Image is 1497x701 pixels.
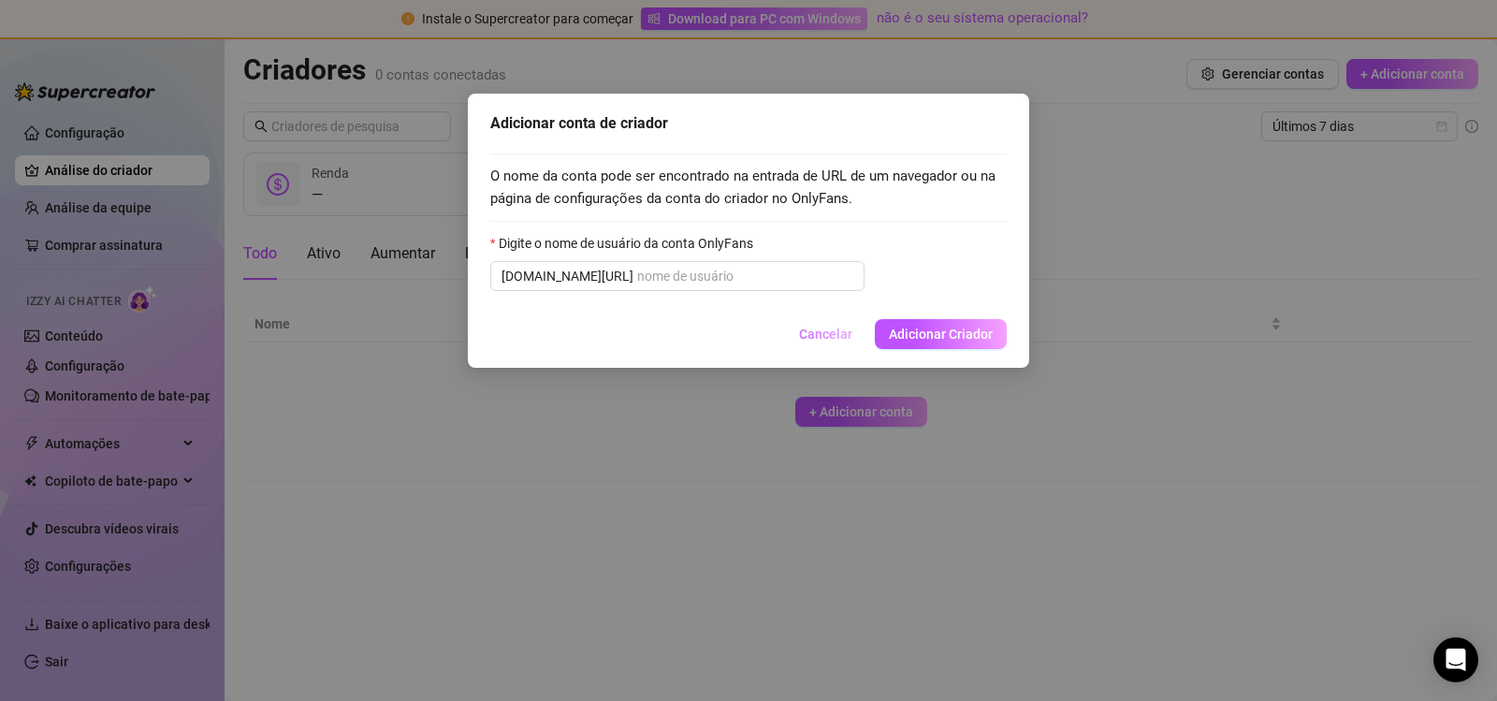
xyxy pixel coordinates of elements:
[799,327,852,342] span: Cancelar
[889,327,993,342] span: Adicionar Criador
[637,266,853,286] input: Enter OnlyFans account username
[875,319,1007,349] button: Adicionar Criador
[501,266,633,286] span: [DOMAIN_NAME][URL]
[490,112,1007,135] div: Adicionar conta de criador
[1433,637,1478,682] div: Abra o Intercom Messenger
[490,166,1007,210] span: O nome da conta pode ser encontrado na entrada de URL de um navegador ou na página de configuraçõ...
[784,319,867,349] button: Cancelar
[490,233,765,254] label: Enter OnlyFans account username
